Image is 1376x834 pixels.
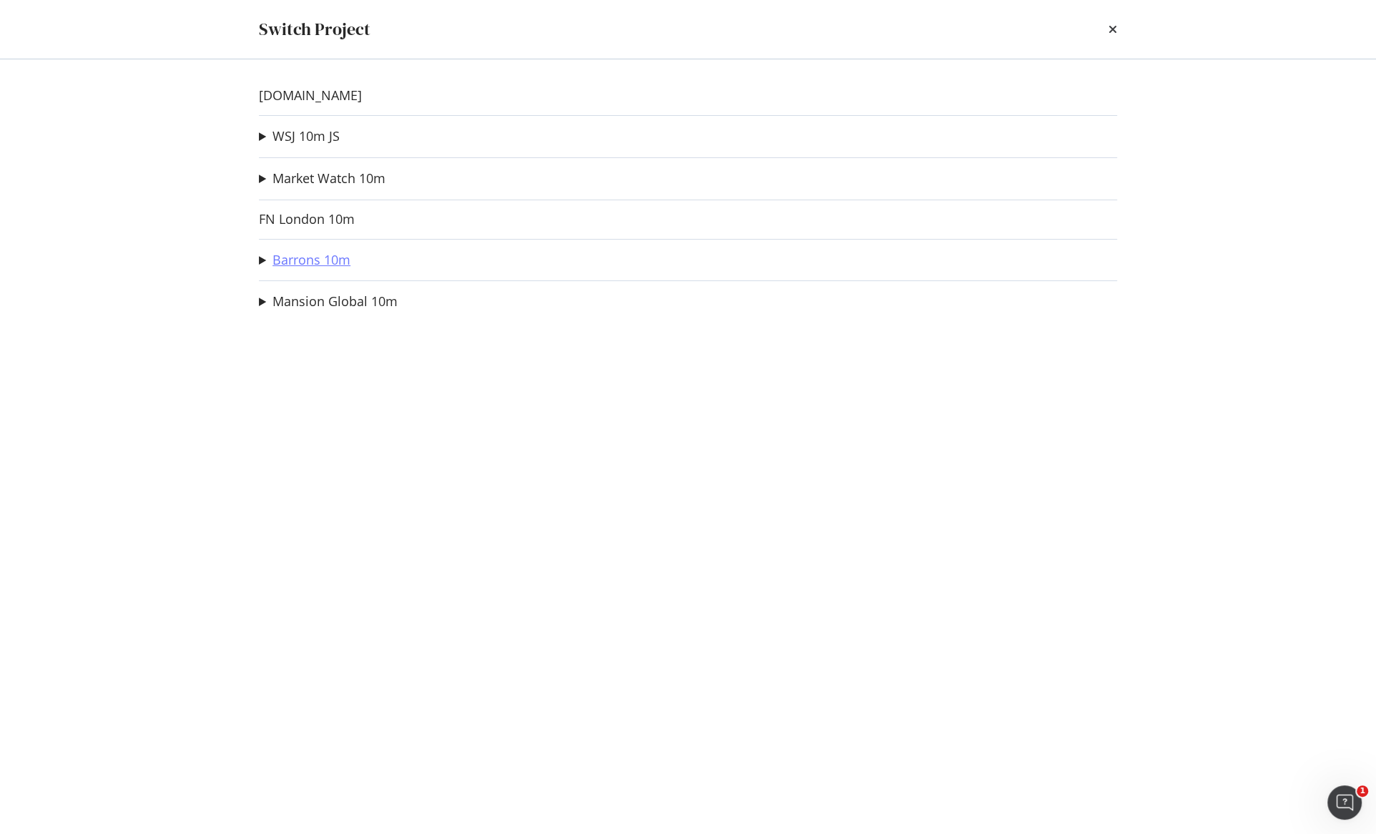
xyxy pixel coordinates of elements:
[259,251,350,270] summary: Barrons 10m
[272,171,385,186] a: Market Watch 10m
[272,252,350,268] a: Barrons 10m
[272,294,398,309] a: Mansion Global 10m
[1109,17,1117,41] div: times
[259,212,355,227] a: FN London 10m
[259,88,362,103] a: [DOMAIN_NAME]
[259,17,370,41] div: Switch Project
[272,129,340,144] a: WSJ 10m JS
[1357,785,1368,797] span: 1
[259,127,340,146] summary: WSJ 10m JS
[1327,785,1362,820] iframe: Intercom live chat
[259,170,385,188] summary: Market Watch 10m
[259,293,398,311] summary: Mansion Global 10m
